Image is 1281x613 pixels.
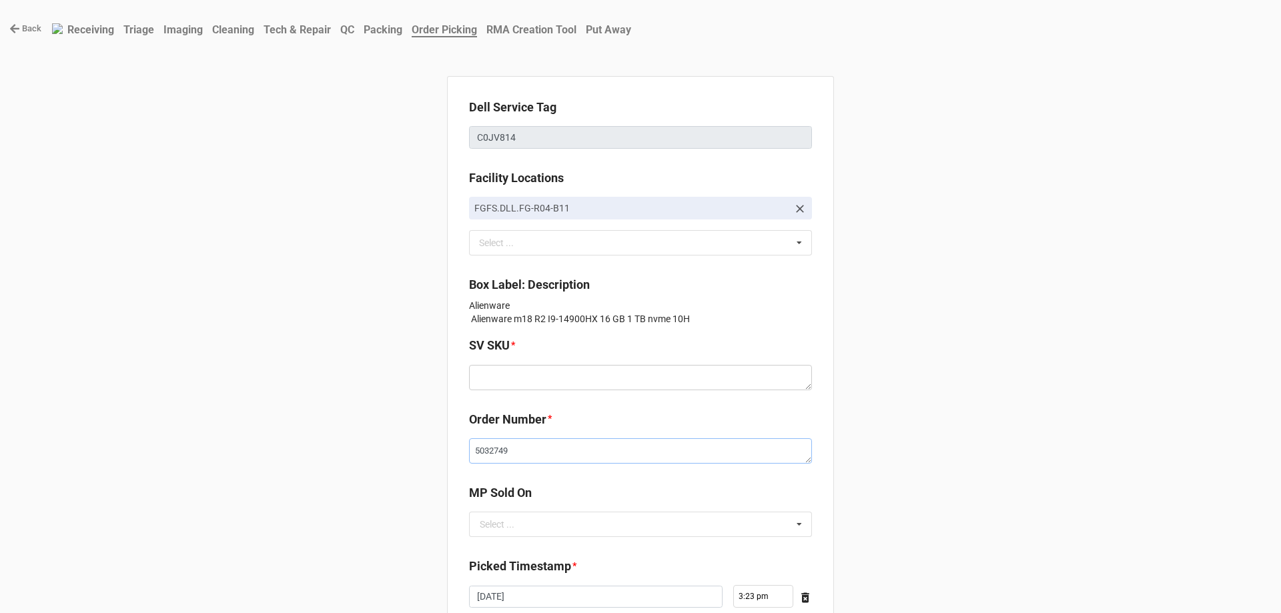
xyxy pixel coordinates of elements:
[733,585,793,608] input: Time
[412,23,477,37] b: Order Picking
[469,299,812,326] p: Alienware Alienware m18 R2 I9-14900HX 16 GB 1 TB nvme 10H
[63,17,119,43] a: Receiving
[469,336,510,355] label: SV SKU
[119,17,159,43] a: Triage
[474,201,788,215] p: FGFS.DLL.FG-R04-B11
[476,235,533,250] div: Select ...
[469,98,556,117] label: Dell Service Tag
[163,23,203,36] b: Imaging
[469,410,546,429] label: Order Number
[469,169,564,187] label: Facility Locations
[336,17,359,43] a: QC
[469,277,590,291] b: Box Label: Description
[159,17,207,43] a: Imaging
[480,520,514,529] div: Select ...
[469,484,532,502] label: MP Sold On
[469,586,723,608] input: Date
[264,23,331,36] b: Tech & Repair
[207,17,259,43] a: Cleaning
[67,23,114,36] b: Receiving
[212,23,254,36] b: Cleaning
[259,17,336,43] a: Tech & Repair
[359,17,407,43] a: Packing
[123,23,154,36] b: Triage
[586,23,631,36] b: Put Away
[407,17,482,43] a: Order Picking
[486,23,576,36] b: RMA Creation Tool
[364,23,402,36] b: Packing
[52,23,63,34] img: RexiLogo.png
[9,22,41,35] a: Back
[469,557,571,576] label: Picked Timestamp
[581,17,636,43] a: Put Away
[340,23,354,36] b: QC
[482,17,581,43] a: RMA Creation Tool
[469,438,812,464] textarea: 5032749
